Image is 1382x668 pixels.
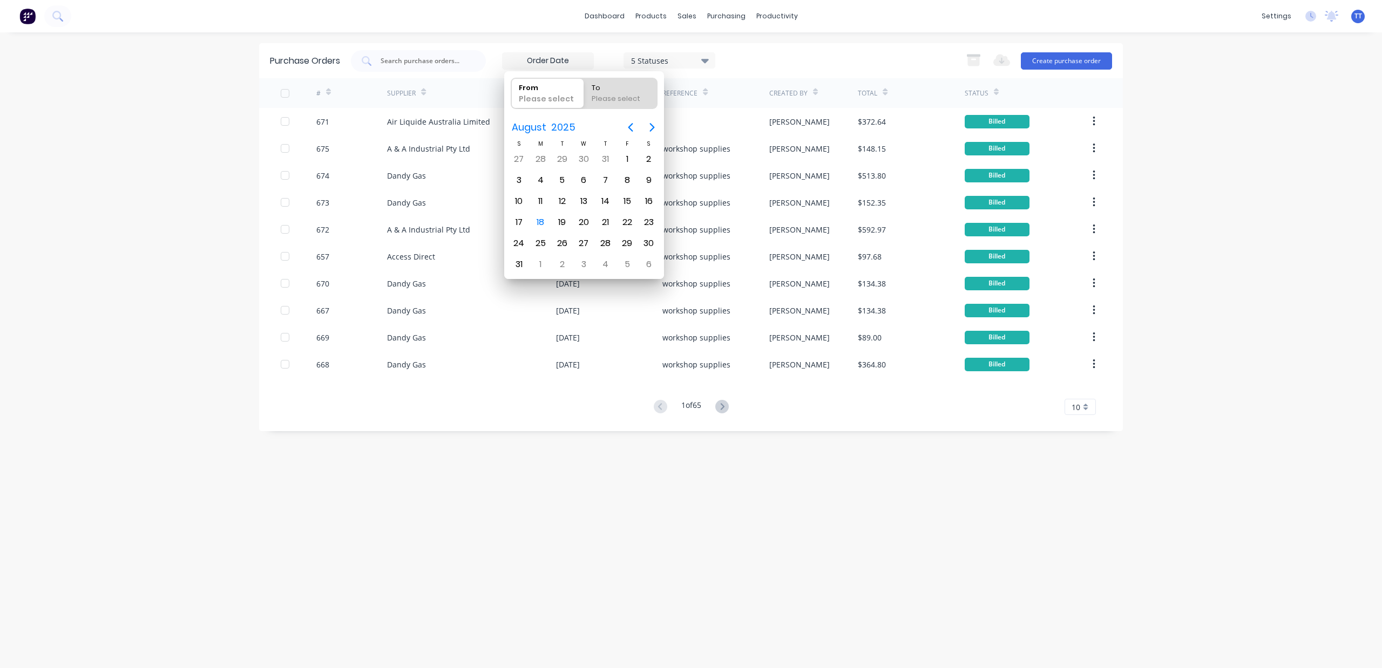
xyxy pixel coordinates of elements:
[1354,11,1362,21] span: TT
[965,88,988,98] div: Status
[858,305,886,316] div: $134.38
[769,305,830,316] div: [PERSON_NAME]
[858,251,882,262] div: $97.68
[598,256,614,272] div: Thursday, September 4, 2025
[858,116,886,127] div: $372.64
[575,214,592,230] div: Wednesday, August 20, 2025
[662,88,697,98] div: Reference
[662,332,730,343] div: workshop supplies
[702,8,751,24] div: purchasing
[965,196,1029,209] div: Billed
[316,278,329,289] div: 670
[554,151,570,167] div: Tuesday, July 29, 2025
[554,172,570,188] div: Tuesday, August 5, 2025
[316,197,329,208] div: 673
[511,235,527,251] div: Sunday, August 24, 2025
[641,256,657,272] div: Saturday, September 6, 2025
[532,151,548,167] div: Monday, July 28, 2025
[598,172,614,188] div: Thursday, August 7, 2025
[662,278,730,289] div: workshop supplies
[769,197,830,208] div: [PERSON_NAME]
[641,214,657,230] div: Saturday, August 23, 2025
[532,235,548,251] div: Monday, August 25, 2025
[631,54,708,66] div: 5 Statuses
[662,143,730,154] div: workshop supplies
[769,251,830,262] div: [PERSON_NAME]
[620,117,641,138] button: Previous page
[617,139,638,148] div: F
[387,197,426,208] div: Dandy Gas
[598,193,614,209] div: Thursday, August 14, 2025
[573,139,594,148] div: W
[769,143,830,154] div: [PERSON_NAME]
[532,214,548,230] div: Today, Monday, August 18, 2025
[575,193,592,209] div: Wednesday, August 13, 2025
[858,143,886,154] div: $148.15
[598,235,614,251] div: Thursday, August 28, 2025
[316,359,329,370] div: 668
[619,214,635,230] div: Friday, August 22, 2025
[769,116,830,127] div: [PERSON_NAME]
[662,305,730,316] div: workshop supplies
[514,93,580,108] div: Please select
[858,170,886,181] div: $513.80
[769,359,830,370] div: [PERSON_NAME]
[858,332,882,343] div: $89.00
[858,224,886,235] div: $592.97
[965,304,1029,317] div: Billed
[662,224,730,235] div: workshop supplies
[619,235,635,251] div: Friday, August 29, 2025
[579,8,630,24] a: dashboard
[530,139,551,148] div: M
[769,332,830,343] div: [PERSON_NAME]
[554,256,570,272] div: Tuesday, September 2, 2025
[575,235,592,251] div: Wednesday, August 27, 2025
[511,151,527,167] div: Sunday, July 27, 2025
[769,224,830,235] div: [PERSON_NAME]
[387,224,470,235] div: A & A Industrial Pty Ltd
[858,278,886,289] div: $134.38
[598,214,614,230] div: Thursday, August 21, 2025
[554,214,570,230] div: Tuesday, August 19, 2025
[965,169,1029,182] div: Billed
[751,8,803,24] div: productivity
[575,256,592,272] div: Wednesday, September 3, 2025
[965,115,1029,128] div: Billed
[387,305,426,316] div: Dandy Gas
[316,170,329,181] div: 674
[508,139,530,148] div: S
[641,193,657,209] div: Saturday, August 16, 2025
[549,118,578,137] span: 2025
[769,278,830,289] div: [PERSON_NAME]
[532,172,548,188] div: Monday, August 4, 2025
[662,251,730,262] div: workshop supplies
[387,278,426,289] div: Dandy Gas
[387,170,426,181] div: Dandy Gas
[965,223,1029,236] div: Billed
[556,305,580,316] div: [DATE]
[638,139,660,148] div: S
[316,116,329,127] div: 671
[380,56,469,66] input: Search purchase orders...
[641,172,657,188] div: Saturday, August 9, 2025
[630,8,672,24] div: products
[858,359,886,370] div: $364.80
[316,224,329,235] div: 672
[587,78,653,93] div: To
[575,172,592,188] div: Wednesday, August 6, 2025
[965,250,1029,263] div: Billed
[619,172,635,188] div: Friday, August 8, 2025
[554,235,570,251] div: Tuesday, August 26, 2025
[551,139,573,148] div: T
[858,197,886,208] div: $152.35
[511,193,527,209] div: Sunday, August 10, 2025
[270,54,340,67] div: Purchase Orders
[387,332,426,343] div: Dandy Gas
[662,197,730,208] div: workshop supplies
[858,88,877,98] div: Total
[619,256,635,272] div: Friday, September 5, 2025
[19,8,36,24] img: Factory
[556,359,580,370] div: [DATE]
[769,88,808,98] div: Created By
[598,151,614,167] div: Thursday, July 31, 2025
